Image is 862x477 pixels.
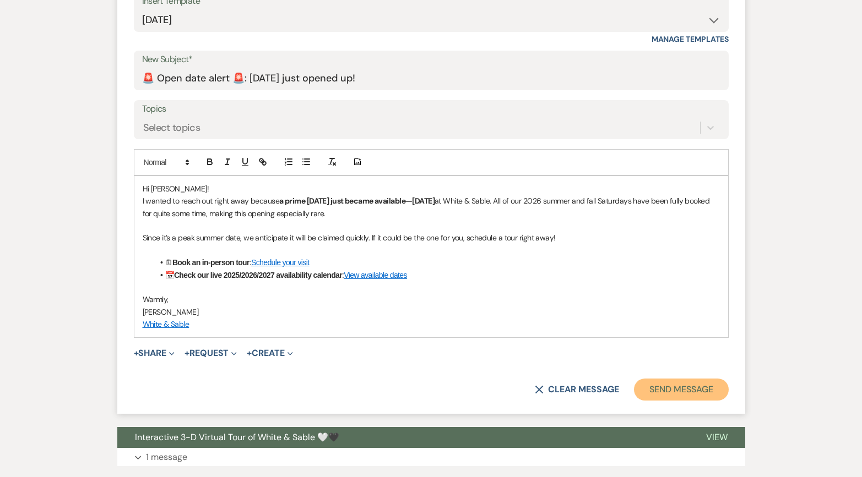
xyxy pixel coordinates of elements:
[142,101,720,117] label: Topics
[535,385,619,394] button: Clear message
[143,183,720,195] p: Hi [PERSON_NAME]!
[135,431,339,443] span: Interactive 3-D Virtual Tour of White & Sable 🤍🖤
[165,258,172,267] span: 🗓
[134,349,175,358] button: Share
[185,349,237,358] button: Request
[342,271,344,279] span: :
[634,379,728,401] button: Send Message
[279,196,435,206] strong: a prime [DATE] just became available—[DATE]
[134,349,139,358] span: +
[143,232,720,244] p: Since it’s a peak summer date, we anticipate it will be claimed quickly. If it could be the one f...
[117,427,688,448] button: Interactive 3-D Virtual Tour of White & Sable 🤍🖤
[143,306,720,318] p: [PERSON_NAME]
[251,258,309,267] a: Schedule your visit
[143,319,189,329] a: White & Sable
[247,349,292,358] button: Create
[172,258,250,267] strong: Book an in-person tour
[143,293,720,305] p: Warmly,
[143,120,200,135] div: Select topics
[117,448,745,467] button: 1 message
[652,34,729,44] a: Manage Templates
[344,271,407,279] a: View available dates
[185,349,189,358] span: +
[706,431,728,443] span: View
[146,450,187,464] p: 1 message
[688,427,745,448] button: View
[165,271,174,279] span: 📅
[142,52,720,68] label: New Subject*
[250,258,251,267] span: :
[174,271,342,279] strong: Check our live 2025/2026/2027 availability calendar
[247,349,252,358] span: +
[143,195,720,220] p: I wanted to reach out right away because at White & Sable. All of our 2026 summer and fall Saturd...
